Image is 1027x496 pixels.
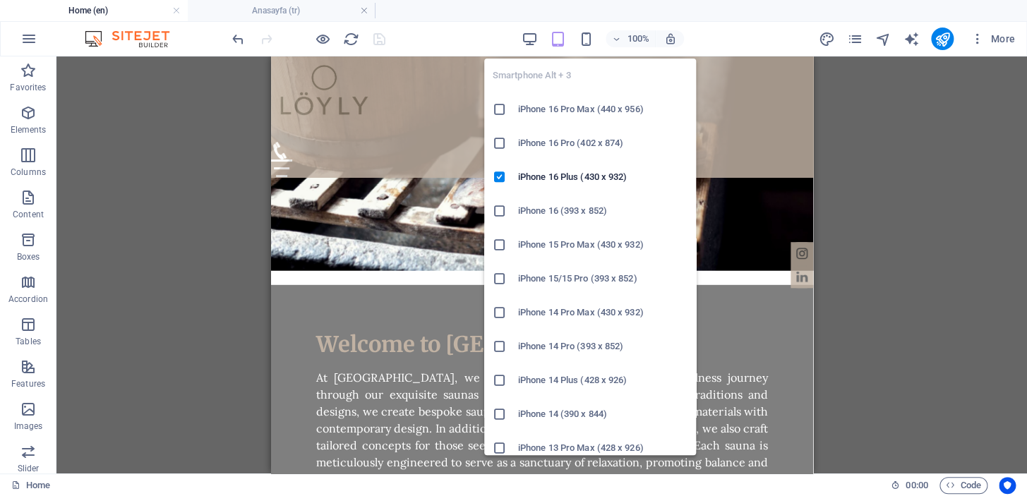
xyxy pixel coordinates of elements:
h6: iPhone 14 Pro (393 x 852) [518,338,687,355]
p: Accordion [8,294,48,305]
p: Content [13,209,44,220]
img: Editor Logo [81,30,187,47]
button: reload [342,30,359,47]
p: Favorites [10,82,46,93]
span: Code [946,477,981,494]
h6: iPhone 14 Plus (428 x 926) [518,372,687,389]
button: undo [229,30,246,47]
button: design [818,30,835,47]
p: Columns [11,167,46,178]
span: 00 00 [906,477,927,494]
button: Code [939,477,987,494]
h6: iPhone 14 (390 x 844) [518,406,687,423]
h6: Session time [891,477,928,494]
h6: iPhone 16 (393 x 852) [518,202,687,219]
p: Slider [18,463,40,474]
h6: iPhone 16 Plus (430 x 932) [518,169,687,186]
p: Features [11,378,45,389]
i: Design (Ctrl+Alt+Y) [818,31,834,47]
h6: iPhone 14 Pro Max (430 x 932) [518,304,687,321]
p: Boxes [17,251,40,262]
h6: 100% [627,30,649,47]
button: Usercentrics [999,477,1016,494]
button: publish [931,28,954,50]
h6: iPhone 16 Pro Max (440 x 956) [518,101,687,118]
i: AI Writer [903,31,919,47]
button: pages [846,30,863,47]
i: On resize automatically adjust zoom level to fit chosen device. [663,32,676,45]
span: : [915,480,918,490]
h6: iPhone 13 Pro Max (428 x 926) [518,440,687,456]
button: 100% [606,30,656,47]
i: Undo: Change text (Ctrl+Z) [230,31,246,47]
i: Publish [934,31,950,47]
h6: iPhone 15/15 Pro (393 x 852) [518,270,687,287]
button: More [965,28,1021,50]
p: Elements [11,124,47,135]
i: Pages (Ctrl+Alt+S) [846,31,863,47]
h6: iPhone 15 Pro Max (430 x 932) [518,236,687,253]
h6: iPhone 16 Pro (402 x 874) [518,135,687,152]
span: More [971,32,1015,46]
i: Navigator [875,31,891,47]
button: text_generator [903,30,920,47]
p: Images [14,421,43,432]
button: navigator [875,30,891,47]
h4: Anasayfa (tr) [188,3,376,18]
p: Tables [16,336,41,347]
a: Click to cancel selection. Double-click to open Pages [11,477,50,494]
